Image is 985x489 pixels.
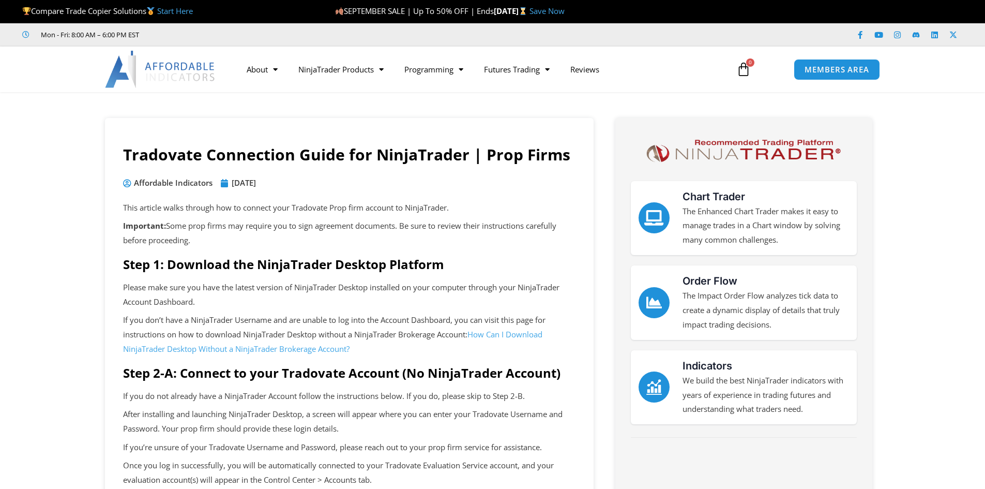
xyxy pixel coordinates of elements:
[123,256,575,272] h2: Step 1: Download the NinjaTrader Desktop Platform
[494,6,529,16] strong: [DATE]
[639,202,670,233] a: Chart Trader
[123,458,575,487] p: Once you log in successfully, you will be automatically connected to your Tradovate Evaluation Se...
[157,6,193,16] a: Start Here
[805,66,869,73] span: MEMBERS AREA
[529,6,565,16] a: Save Now
[746,58,754,67] span: 0
[123,313,575,357] p: If you don’t have a NinjaTrader Username and are unable to log into the Account Dashboard, you ca...
[721,54,766,84] a: 0
[639,287,670,318] a: Order Flow
[519,7,527,15] img: ⌛
[131,176,213,190] span: Affordable Indicators
[639,372,670,403] a: Indicators
[147,7,155,15] img: 🥇
[288,57,394,81] a: NinjaTrader Products
[22,6,193,16] span: Compare Trade Copier Solutions
[642,136,845,166] img: NinjaTrader Logo | Affordable Indicators – NinjaTrader
[236,57,724,81] nav: Menu
[123,219,575,248] p: Some prop firms may require you to sign agreement documents. Be sure to review their instructions...
[683,275,737,287] a: Order Flow
[123,329,542,354] a: How Can I Download NinjaTrader Desktop Without a NinjaTrader Brokerage Account?
[232,177,256,188] time: [DATE]
[794,59,880,80] a: MEMBERS AREA
[123,440,575,455] p: If you’re unsure of your Tradovate Username and Password, please reach out to your prop firm serv...
[23,7,31,15] img: 🏆
[123,365,575,381] h2: Step 2-A: Connect to your Tradovate Account (No NinjaTrader Account)
[123,220,166,231] strong: Important:
[105,51,216,88] img: LogoAI | Affordable Indicators – NinjaTrader
[38,28,139,41] span: Mon - Fri: 8:00 AM – 6:00 PM EST
[683,190,745,203] a: Chart Trader
[123,144,575,166] h1: Tradovate Connection Guide for NinjaTrader | Prop Firms
[683,374,849,417] p: We build the best NinjaTrader indicators with years of experience in trading futures and understa...
[154,29,309,40] iframe: Customer reviews powered by Trustpilot
[336,7,343,15] img: 🍂
[683,289,849,332] p: The Impact Order Flow analyzes tick data to create a dynamic display of details that truly impact...
[123,407,575,436] p: After installing and launching NinjaTrader Desktop, a screen will appear where you can enter your...
[123,201,575,215] p: This article walks through how to connect your Tradovate Prop firm account to NinjaTrader.
[474,57,560,81] a: Futures Trading
[236,57,288,81] a: About
[560,57,610,81] a: Reviews
[123,280,575,309] p: Please make sure you have the latest version of NinjaTrader Desktop installed on your computer th...
[335,6,494,16] span: SEPTEMBER SALE | Up To 50% OFF | Ends
[683,360,732,372] a: Indicators
[123,389,575,404] p: If you do not already have a NinjaTrader Account follow the instructions below. If you do, please...
[683,204,849,248] p: The Enhanced Chart Trader makes it easy to manage trades in a Chart window by solving many common...
[394,57,474,81] a: Programming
